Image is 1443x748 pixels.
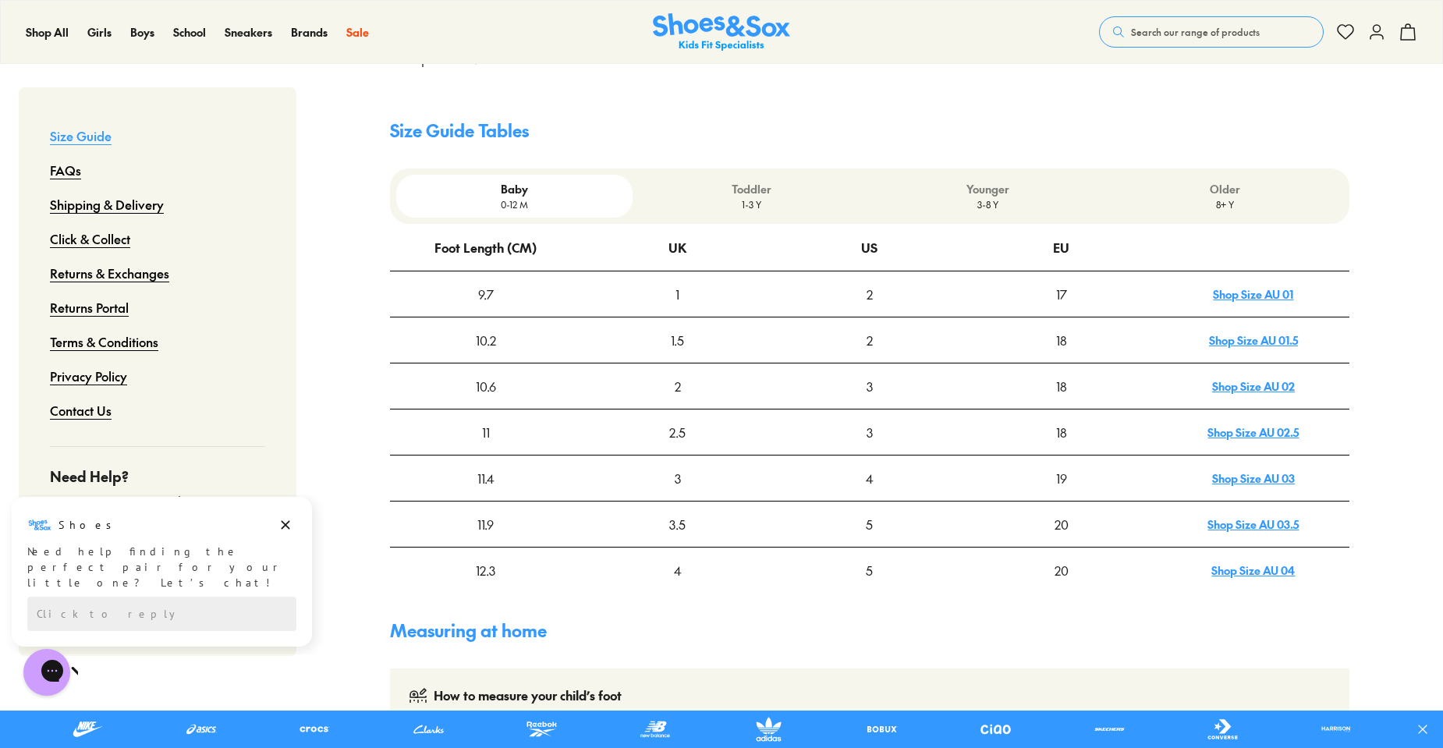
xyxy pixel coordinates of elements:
[639,197,863,211] p: 1-3 Y
[1212,378,1295,394] a: Shop Size AU 02
[434,225,537,269] div: Foot Length (CM)
[775,364,965,408] div: 3
[130,24,154,41] a: Boys
[1211,562,1295,578] a: Shop Size AU 04
[583,272,773,316] div: 1
[50,324,158,359] a: Terms & Conditions
[27,49,296,96] div: Need help finding the perfect pair for your little one? Let’s chat!
[50,119,112,153] a: Size Guide
[391,410,581,454] div: 11
[966,364,1157,408] div: 18
[583,318,773,362] div: 1.5
[50,187,164,222] a: Shipping & Delivery
[291,24,328,41] a: Brands
[12,18,312,96] div: Message from Shoes. Need help finding the perfect pair for your little one? Let’s chat!
[668,225,686,269] div: UK
[861,225,877,269] div: US
[966,272,1157,316] div: 17
[1053,225,1069,269] div: EU
[58,23,120,38] h3: Shoes
[1099,16,1324,48] button: Search our range of products
[653,13,790,51] a: Shoes & Sox
[775,410,965,454] div: 3
[966,548,1157,592] div: 20
[50,466,265,487] h4: Need Help?
[27,102,296,136] div: Reply to the campaigns
[1213,286,1293,302] a: Shop Size AU 01
[275,19,296,41] button: Dismiss campaign
[966,410,1157,454] div: 18
[50,222,130,256] a: Click & Collect
[87,24,112,40] span: Girls
[391,318,581,362] div: 10.2
[1207,516,1299,532] a: Shop Size AU 03.5
[583,410,773,454] div: 2.5
[1212,470,1295,486] a: Shop Size AU 03
[225,24,272,40] span: Sneakers
[50,256,169,290] a: Returns & Exchanges
[87,24,112,41] a: Girls
[26,24,69,41] a: Shop All
[775,456,965,500] div: 4
[775,502,965,546] div: 5
[1112,197,1337,211] p: 8+ Y
[1112,181,1337,197] p: Older
[775,318,965,362] div: 2
[50,290,129,324] a: Returns Portal
[583,456,773,500] div: 3
[390,118,1349,144] h4: Size Guide Tables
[653,13,790,51] img: SNS_Logo_Responsive.svg
[775,272,965,316] div: 2
[966,456,1157,500] div: 19
[12,2,312,152] div: Campaign message
[775,548,965,592] div: 5
[391,548,581,592] div: 12.3
[390,618,1349,643] h4: Measuring at home
[50,493,265,612] p: Our customer support hours are 9 am - 4 pm from [DATE] to [DATE]. If you would like to speak to o...
[583,364,773,408] div: 2
[291,24,328,40] span: Brands
[50,359,127,393] a: Privacy Policy
[583,548,773,592] div: 4
[966,318,1157,362] div: 18
[130,24,154,40] span: Boys
[346,24,369,40] span: Sale
[391,502,581,546] div: 11.9
[402,181,627,197] p: Baby
[346,24,369,41] a: Sale
[876,197,1101,211] p: 3-8 Y
[876,181,1101,197] p: Younger
[26,24,69,40] span: Shop All
[391,272,581,316] div: 9.7
[225,24,272,41] a: Sneakers
[639,181,863,197] p: Toddler
[434,687,622,706] div: How to measure your child’s foot
[173,24,206,41] a: School
[173,24,206,40] span: School
[27,18,52,43] img: Shoes logo
[50,153,81,187] a: FAQs
[1207,424,1299,440] a: Shop Size AU 02.5
[583,502,773,546] div: 3.5
[1209,332,1298,348] a: Shop Size AU 01.5
[391,456,581,500] div: 11.4
[966,502,1157,546] div: 20
[1131,25,1260,39] span: Search our range of products
[402,197,627,211] p: 0-12 M
[16,643,78,701] iframe: Gorgias live chat messenger
[391,364,581,408] div: 10.6
[50,393,112,427] a: Contact Us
